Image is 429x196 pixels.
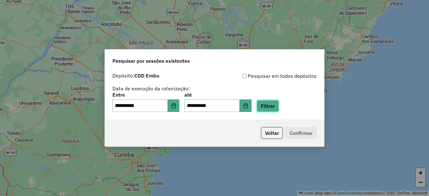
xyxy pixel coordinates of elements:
[257,100,279,112] button: Filtrar
[168,99,180,112] button: Choose Date
[184,91,251,98] label: até
[112,91,179,98] label: Entre
[112,85,190,92] label: Data de execução da roteirização:
[112,72,159,79] label: Depósito:
[261,127,283,139] button: Voltar
[215,72,317,80] div: Pesquisar em todos depósitos
[240,99,252,112] button: Choose Date
[134,72,159,79] strong: CDD Embu
[112,57,190,65] span: Pesquisar por sessões existentes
